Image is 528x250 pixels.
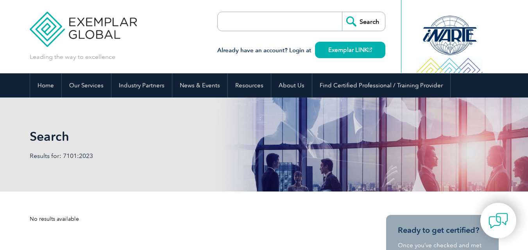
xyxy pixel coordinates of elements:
img: contact-chat.png [489,211,508,230]
img: open_square.png [368,48,372,52]
h3: Ready to get certified? [398,225,487,235]
a: Our Services [62,73,111,98]
a: Resources [228,73,271,98]
a: Home [30,73,61,98]
h1: Search [30,129,330,144]
a: News & Events [172,73,227,98]
h3: Already have an account? Login at [217,46,385,55]
a: Exemplar LINK [315,42,385,58]
div: No results available [30,215,358,223]
a: Industry Partners [111,73,172,98]
input: Search [342,12,385,31]
a: Find Certified Professional / Training Provider [312,73,450,98]
a: About Us [271,73,312,98]
p: Results for: 7101:2023 [30,152,264,160]
p: Leading the way to excellence [30,53,115,61]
